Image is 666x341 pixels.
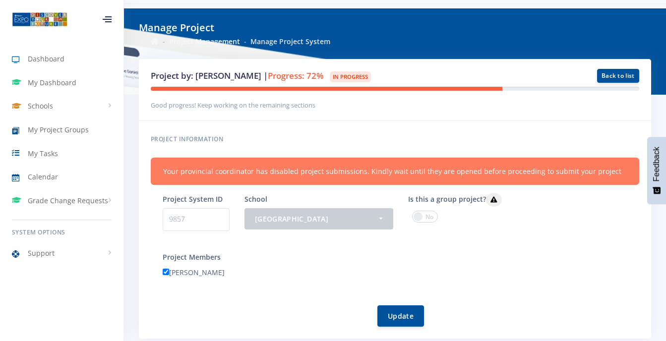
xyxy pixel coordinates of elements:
[12,11,67,27] img: ...
[330,71,371,82] span: In Progress
[597,69,639,83] a: Back to list
[151,158,639,185] div: Your provincial coordinator has disabled project submissions. Kindly wait until they are opened b...
[240,36,330,47] li: Manage Project System
[28,124,89,135] span: My Project Groups
[28,148,58,159] span: My Tasks
[244,194,267,204] label: School
[255,214,377,224] div: [GEOGRAPHIC_DATA]
[151,133,639,146] h6: Project information
[151,69,472,82] h3: Project by: [PERSON_NAME] |
[163,269,169,275] input: [PERSON_NAME]
[28,54,64,64] span: Dashboard
[652,147,661,181] span: Feedback
[28,77,76,88] span: My Dashboard
[28,195,108,206] span: Grade Change Requests
[163,252,221,262] label: Project Members
[169,37,240,46] a: Project Management
[28,248,55,258] span: Support
[163,208,230,231] p: 9857
[28,171,58,182] span: Calendar
[163,267,225,278] label: [PERSON_NAME]
[647,137,666,204] button: Feedback - Show survey
[151,36,330,47] nav: breadcrumb
[28,101,53,111] span: Schools
[12,228,112,237] h6: System Options
[408,193,502,207] label: Is this a group project?
[151,101,315,110] small: Good progress! Keep working on the remaining sections
[244,208,393,229] button: Njanji Primary School
[139,20,214,35] h6: Manage Project
[377,305,424,327] button: Update
[163,194,223,204] label: Project System ID
[268,70,324,81] span: Progress: 72%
